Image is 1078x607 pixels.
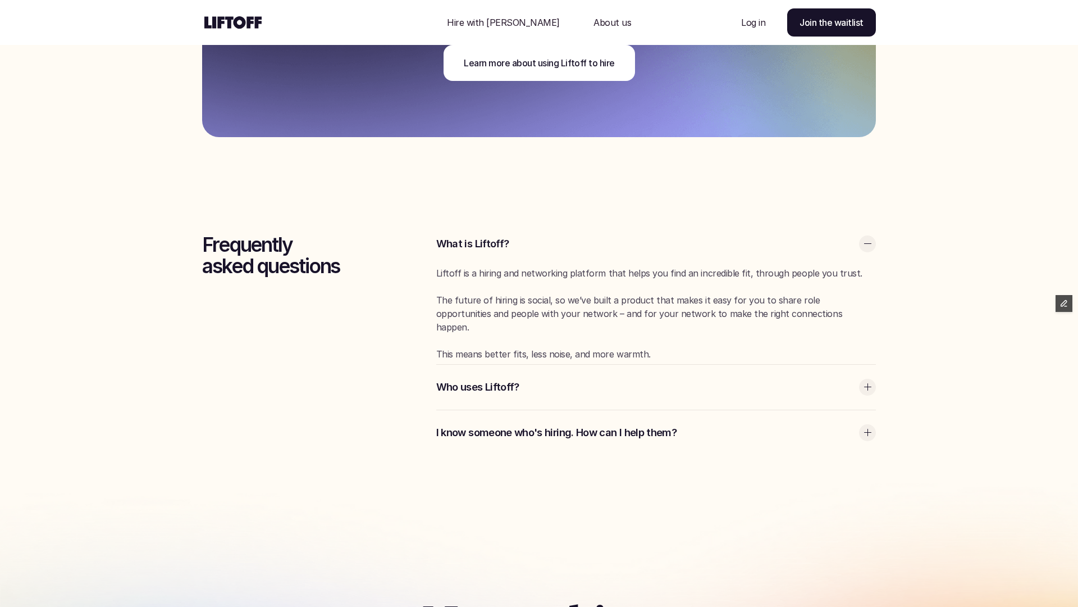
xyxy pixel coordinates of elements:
p: Log in [741,16,765,29]
a: Nav Link [433,9,573,36]
a: Learn more about using Liftoff to hire [444,45,635,81]
p: The future of hiring is social, so we’ve built a product that makes it easy for you to share role... [436,293,876,334]
button: Edit Framer Content [1056,295,1072,312]
a: Join the waitlist [787,8,876,37]
p: Hire with [PERSON_NAME] [447,16,560,29]
p: I know someone who's hiring. How can I help them? [436,425,853,440]
a: Nav Link [728,9,779,36]
p: This means better fits, less noise, and more warmth. [436,347,876,361]
p: Learn more about using Liftoff to hire [464,56,615,70]
p: Join the waitlist [800,16,864,29]
a: Nav Link [580,9,645,36]
h3: Frequently asked questions [202,234,408,277]
p: What is Liftoff? [436,237,853,251]
p: About us [593,16,631,29]
p: Who uses Liftoff? [436,380,853,395]
p: Liftoff is a hiring and networking platform that helps you find an incredible fit, through people... [436,266,876,280]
